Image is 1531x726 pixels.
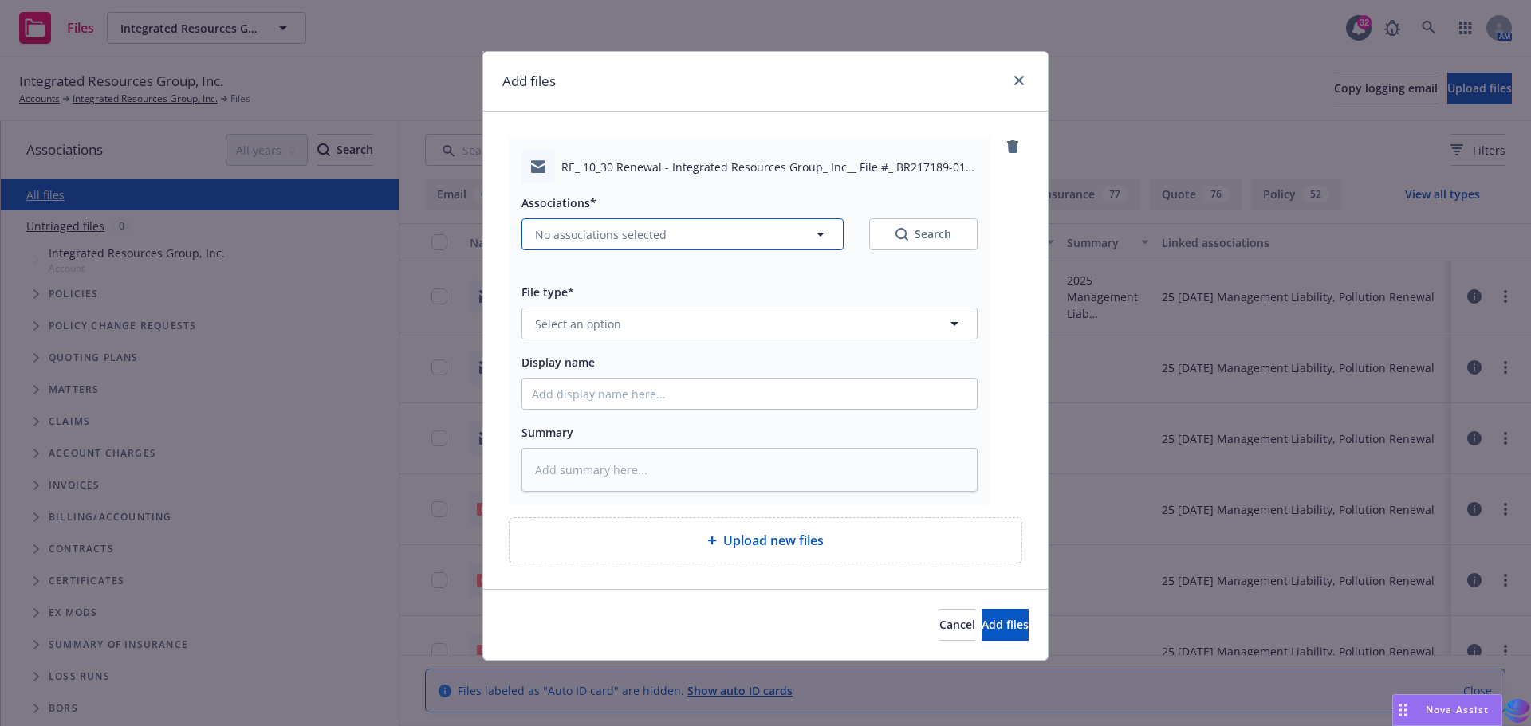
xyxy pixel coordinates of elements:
div: Upload new files [509,517,1022,563]
span: Select an option [535,316,621,332]
span: File type* [521,285,574,300]
h1: Add files [502,71,556,92]
span: Associations* [521,195,596,210]
div: Drag to move [1393,695,1413,725]
button: Cancel [939,609,975,641]
button: Nova Assist [1392,694,1502,726]
span: Summary [521,425,573,440]
div: Search [895,226,951,242]
button: Add files [982,609,1029,641]
input: Add display name here... [522,379,977,409]
button: SearchSearch [869,218,978,250]
span: No associations selected [535,226,667,243]
a: close [1010,71,1029,90]
button: Select an option [521,308,978,339]
span: Cancel [939,617,975,632]
button: No associations selected [521,218,844,250]
span: RE_ 10_30 Renewal - Integrated Resources Group_ Inc__ File #_ BR217189-01_ Policy #_ G48764472 00... [561,159,978,175]
img: svg+xml;base64,PHN2ZyB3aWR0aD0iMzQiIGhlaWdodD0iMzQiIHZpZXdCb3g9IjAgMCAzNCAzNCIgZmlsbD0ibm9uZSIgeG... [1504,697,1531,726]
span: Add files [982,617,1029,632]
span: Display name [521,355,595,370]
svg: Search [895,228,908,241]
span: Upload new files [723,531,824,550]
span: Nova Assist [1426,703,1489,716]
a: remove [1003,137,1022,156]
